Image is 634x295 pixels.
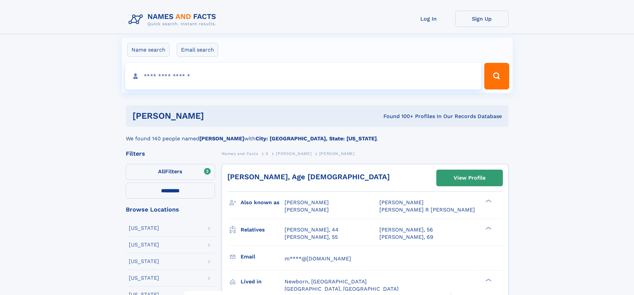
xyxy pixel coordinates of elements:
a: [PERSON_NAME], 44 [285,226,338,233]
img: Logo Names and Facts [126,11,222,29]
h3: Lived in [241,276,285,287]
span: S [266,151,269,156]
h3: Email [241,251,285,262]
div: [US_STATE] [129,275,159,281]
span: [PERSON_NAME] R [PERSON_NAME] [379,207,475,213]
div: Browse Locations [126,207,215,213]
label: Filters [126,164,215,180]
div: View Profile [454,170,486,186]
span: [PERSON_NAME] [285,207,329,213]
span: [GEOGRAPHIC_DATA], [GEOGRAPHIC_DATA] [285,286,399,292]
a: View Profile [437,170,503,186]
div: ❯ [484,199,492,203]
b: City: [GEOGRAPHIC_DATA], State: [US_STATE] [256,135,377,142]
button: Search Button [484,63,509,89]
label: Email search [177,43,218,57]
b: [PERSON_NAME] [199,135,244,142]
a: Sign Up [455,11,509,27]
span: All [158,168,165,175]
div: [US_STATE] [129,225,159,231]
span: Newborn, [GEOGRAPHIC_DATA] [285,278,367,285]
div: Filters [126,151,215,157]
span: [PERSON_NAME] [319,151,355,156]
a: S [266,149,269,158]
div: We found 140 people named with . [126,127,509,143]
div: [US_STATE] [129,259,159,264]
span: [PERSON_NAME] [285,199,329,206]
div: Found 100+ Profiles In Our Records Database [294,113,502,120]
span: [PERSON_NAME] [379,199,424,206]
a: [PERSON_NAME], 56 [379,226,433,233]
div: ❯ [484,226,492,230]
h3: Relatives [241,224,285,235]
a: [PERSON_NAME], 69 [379,233,433,241]
span: [PERSON_NAME] [276,151,312,156]
a: [PERSON_NAME], 55 [285,233,338,241]
a: [PERSON_NAME] [276,149,312,158]
a: Names and Facts [222,149,258,158]
h1: [PERSON_NAME] [132,112,294,120]
h3: Also known as [241,197,285,208]
input: search input [125,63,482,89]
label: Name search [127,43,170,57]
div: ❯ [484,278,492,282]
a: Log In [402,11,455,27]
a: [PERSON_NAME], Age [DEMOGRAPHIC_DATA] [227,173,390,181]
div: [US_STATE] [129,242,159,247]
